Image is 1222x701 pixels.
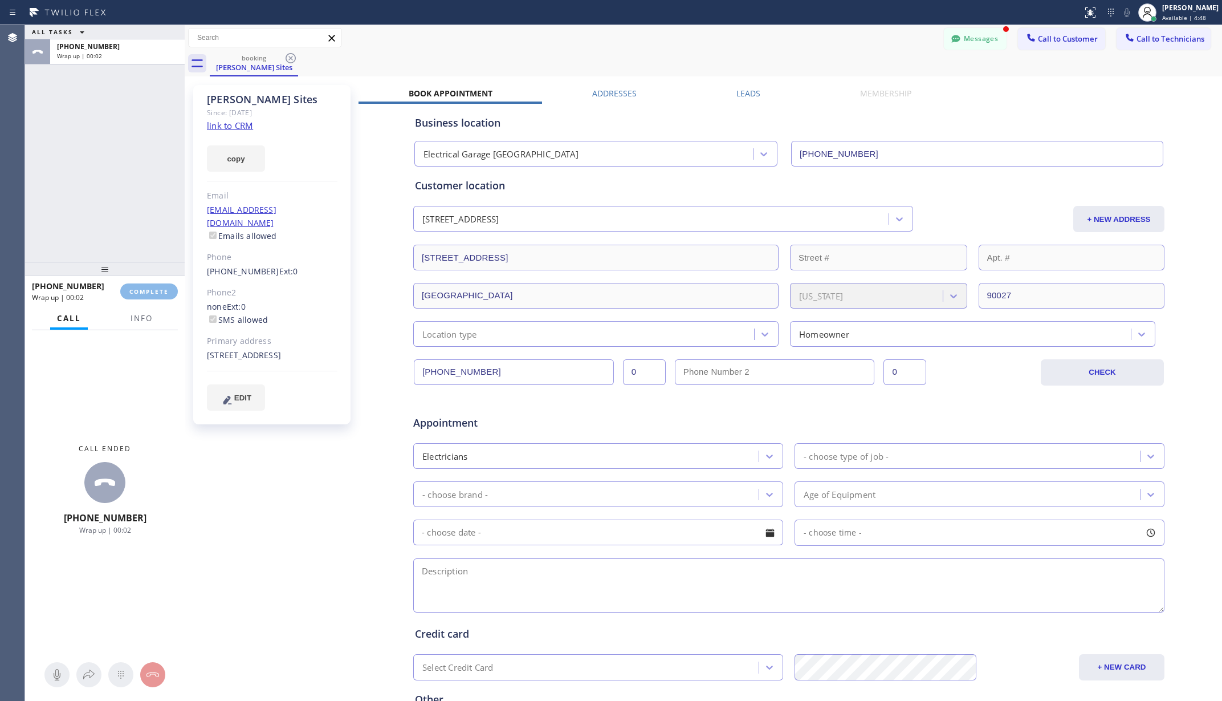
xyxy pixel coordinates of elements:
input: Phone Number [414,359,614,385]
div: [STREET_ADDRESS] [422,213,499,226]
a: link to CRM [207,120,253,131]
button: Call to Customer [1018,28,1105,50]
button: CHECK [1041,359,1164,386]
label: Emails allowed [207,230,277,241]
span: [PHONE_NUMBER] [32,281,104,291]
div: Shawn Sites [211,51,297,75]
div: Email [207,189,337,202]
span: Call to Technicians [1137,34,1204,44]
span: COMPLETE [129,287,169,295]
span: Info [131,313,153,323]
div: booking [211,54,297,62]
div: Phone2 [207,286,337,299]
div: [STREET_ADDRESS] [207,349,337,362]
span: Ext: 0 [279,266,298,277]
div: Electricians [422,449,467,463]
input: Address [413,245,779,270]
div: Homeowner [799,327,849,341]
label: Leads [736,88,760,99]
div: Primary address [207,335,337,348]
input: Street # [790,245,967,270]
button: copy [207,145,265,172]
span: Ext: 0 [227,301,246,312]
label: Book Appointment [409,88,492,99]
a: [EMAIL_ADDRESS][DOMAIN_NAME] [207,204,276,228]
input: Phone Number 2 [675,359,875,385]
span: ALL TASKS [32,28,73,36]
button: + NEW ADDRESS [1073,206,1164,232]
div: [PERSON_NAME] [1162,3,1219,13]
button: + NEW CARD [1079,654,1164,680]
button: Open directory [76,662,101,687]
div: Credit card [415,626,1163,642]
div: none [207,301,337,327]
div: [PERSON_NAME] Sites [207,93,337,106]
button: Hang up [140,662,165,687]
button: Mute [44,662,70,687]
span: Wrap up | 00:02 [32,293,84,302]
button: Info [124,307,160,330]
div: - choose type of job - [804,449,889,463]
input: Apt. # [979,245,1165,270]
div: Electrical Garage [GEOGRAPHIC_DATA] [423,148,579,161]
span: - choose time - [804,527,862,538]
input: Phone Number [791,141,1163,167]
a: [PHONE_NUMBER] [207,266,279,277]
input: Emails allowed [209,232,217,239]
div: Since: [DATE] [207,106,337,119]
input: ZIP [979,283,1165,309]
input: SMS allowed [209,315,217,323]
input: Search [189,29,341,47]
span: Available | 4:48 [1162,14,1206,22]
button: Call [50,307,88,330]
div: Age of Equipment [804,488,875,501]
div: Customer location [415,178,1163,193]
input: - choose date - [413,520,783,545]
div: - choose brand - [422,488,488,501]
button: Open dialpad [108,662,133,687]
div: Phone [207,251,337,264]
span: [PHONE_NUMBER] [64,512,146,524]
input: City [413,283,779,309]
div: Location type [422,327,477,341]
button: Call to Technicians [1117,28,1211,50]
label: Addresses [592,88,637,99]
label: Membership [860,88,911,99]
div: [PERSON_NAME] Sites [211,62,297,72]
input: Ext. 2 [883,359,926,385]
span: EDIT [234,394,251,402]
button: COMPLETE [120,283,178,299]
div: Select Credit Card [422,661,494,674]
label: SMS allowed [207,314,268,325]
input: Ext. [623,359,666,385]
button: ALL TASKS [25,25,96,39]
span: Call [57,313,81,323]
span: Wrap up | 00:02 [79,525,131,535]
button: Mute [1119,5,1135,21]
span: Call ended [79,444,131,453]
span: [PHONE_NUMBER] [57,42,120,51]
span: Wrap up | 00:02 [57,52,102,60]
div: Business location [415,115,1163,131]
button: Messages [944,28,1007,50]
button: EDIT [207,384,265,411]
span: Call to Customer [1038,34,1098,44]
span: Appointment [413,415,662,431]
